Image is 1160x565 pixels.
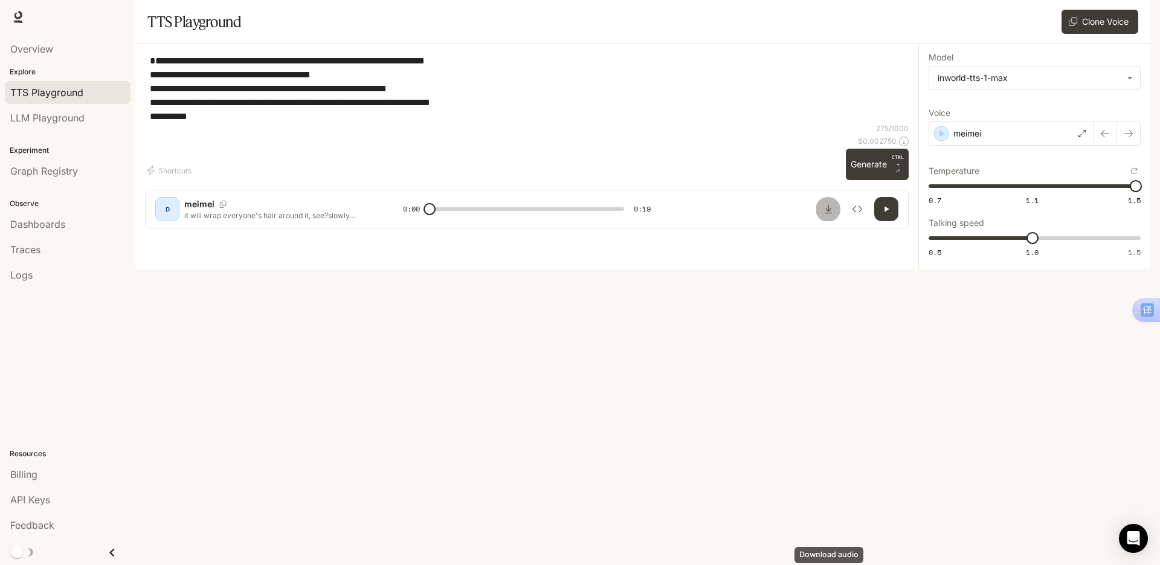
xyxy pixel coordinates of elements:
p: Temperature [929,167,979,175]
p: 275 / 1000 [876,123,909,134]
div: Download audio [794,547,863,563]
span: 1.5 [1128,195,1141,205]
button: Download audio [816,197,840,221]
div: D [158,199,177,219]
div: Open Intercom Messenger [1119,524,1148,553]
span: 0.7 [929,195,941,205]
span: 1.5 [1128,247,1141,257]
p: meimei [184,198,214,210]
p: CTRL + [892,153,904,168]
button: Copy Voice ID [214,201,231,208]
p: ⏎ [892,153,904,175]
h1: TTS Playground [147,10,241,34]
p: Model [929,53,953,62]
p: $ 0.002750 [858,136,897,146]
div: inworld-tts-1-max [929,66,1140,89]
button: Reset to default [1127,164,1141,178]
p: Voice [929,109,950,117]
span: 1.0 [1026,247,1039,257]
p: meimei [953,128,981,140]
button: GenerateCTRL +⏎ [846,149,909,180]
span: 0:19 [634,203,651,215]
p: it will wrap everyone's hair around it, see?slowly slowly，[DEMOGRAPHIC_DATA] calm down Hey, turn ... [184,210,374,221]
span: 1.1 [1026,195,1039,205]
div: inworld-tts-1-max [938,72,1121,84]
span: 0.5 [929,247,941,257]
button: Inspect [845,197,869,221]
button: Shortcuts [145,161,196,180]
button: Clone Voice [1062,10,1138,34]
span: 0:00 [403,203,420,215]
p: Talking speed [929,219,984,227]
